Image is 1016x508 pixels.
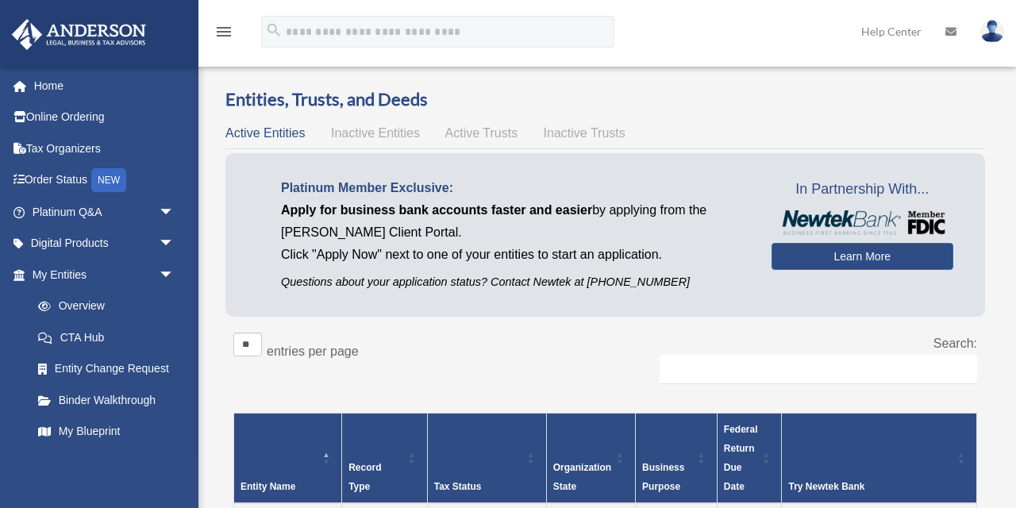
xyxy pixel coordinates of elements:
span: In Partnership With... [772,177,953,202]
a: Learn More [772,243,953,270]
a: Tax Organizers [11,133,198,164]
span: Apply for business bank accounts faster and easier [281,203,592,217]
a: Overview [22,291,183,322]
span: arrow_drop_down [159,196,190,229]
div: Try Newtek Bank [788,477,952,496]
i: search [265,21,283,39]
span: Business Purpose [642,462,684,492]
a: Entity Change Request [22,353,190,385]
span: Record Type [348,462,381,492]
th: Entity Name: Activate to invert sorting [234,414,342,504]
p: Platinum Member Exclusive: [281,177,748,199]
div: NEW [91,168,126,192]
th: Business Purpose: Activate to sort [636,414,718,504]
label: entries per page [267,344,359,358]
span: Entity Name [241,481,295,492]
i: menu [214,22,233,41]
th: Organization State: Activate to sort [546,414,635,504]
label: Search: [933,337,977,350]
a: Binder Walkthrough [22,384,190,416]
a: CTA Hub [22,321,190,353]
a: Online Ordering [11,102,198,133]
span: Active Trusts [445,126,518,140]
a: Tax Due Dates [22,447,190,479]
span: Tax Status [434,481,482,492]
h3: Entities, Trusts, and Deeds [225,87,985,112]
th: Record Type: Activate to sort [342,414,428,504]
a: Order StatusNEW [11,164,198,197]
span: Active Entities [225,126,305,140]
th: Tax Status: Activate to sort [427,414,546,504]
p: by applying from the [PERSON_NAME] Client Portal. [281,199,748,244]
a: My Entitiesarrow_drop_down [11,259,190,291]
span: Federal Return Due Date [724,424,758,492]
a: My Blueprint [22,416,190,448]
a: Platinum Q&Aarrow_drop_down [11,196,198,228]
span: Organization State [553,462,611,492]
a: Home [11,70,198,102]
p: Click "Apply Now" next to one of your entities to start an application. [281,244,748,266]
span: arrow_drop_down [159,228,190,260]
a: Digital Productsarrow_drop_down [11,228,198,260]
img: User Pic [980,20,1004,43]
span: Inactive Trusts [544,126,625,140]
img: Anderson Advisors Platinum Portal [7,19,151,50]
a: menu [214,28,233,41]
p: Questions about your application status? Contact Newtek at [PHONE_NUMBER] [281,272,748,292]
span: Inactive Entities [331,126,420,140]
th: Try Newtek Bank : Activate to sort [782,414,977,504]
img: NewtekBankLogoSM.png [779,210,945,235]
span: arrow_drop_down [159,259,190,291]
th: Federal Return Due Date: Activate to sort [717,414,782,504]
